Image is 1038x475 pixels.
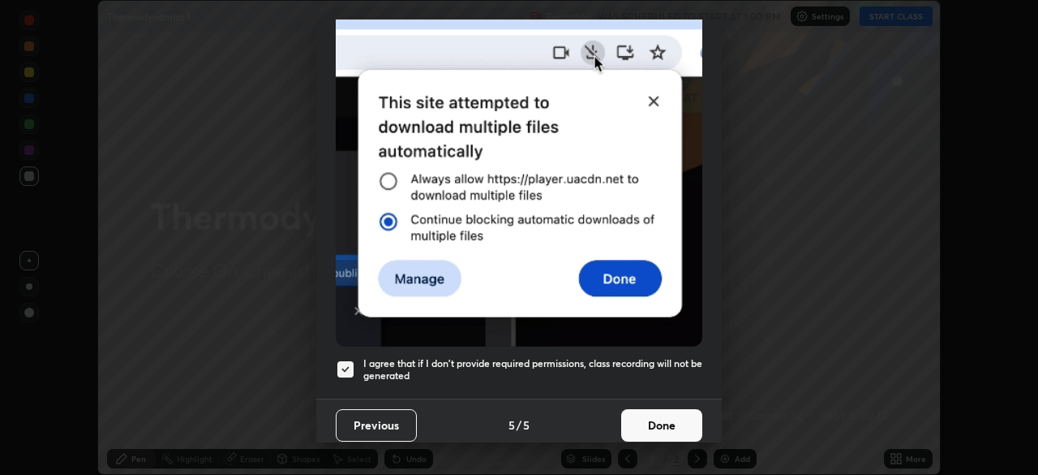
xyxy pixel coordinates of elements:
h4: 5 [523,417,530,434]
h4: / [517,417,521,434]
button: Previous [336,409,417,442]
button: Done [621,409,702,442]
h5: I agree that if I don't provide required permissions, class recording will not be generated [363,357,702,382]
h4: 5 [508,417,515,434]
